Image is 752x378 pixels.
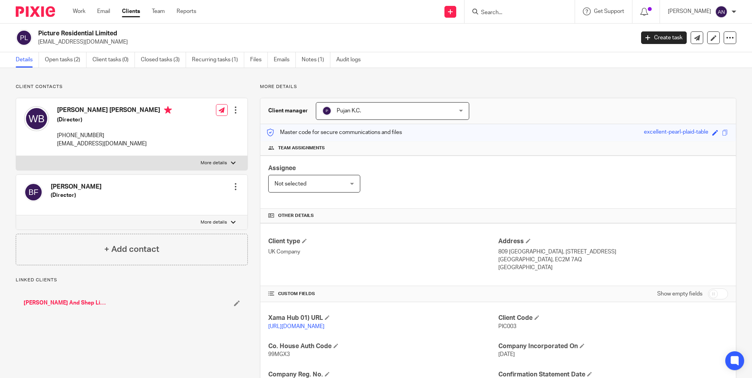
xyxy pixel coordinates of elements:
a: Client tasks (0) [92,52,135,68]
img: svg%3E [24,106,49,131]
p: [EMAIL_ADDRESS][DOMAIN_NAME] [57,140,172,148]
p: Linked clients [16,277,248,283]
h4: [PERSON_NAME] [51,183,101,191]
h4: Xama Hub 01) URL [268,314,498,322]
a: Create task [641,31,687,44]
p: [GEOGRAPHIC_DATA] [498,264,728,272]
h2: Picture Residential Limited [38,29,511,38]
a: [PERSON_NAME] And Shep Limited [24,299,110,307]
div: excellent-pearl-plaid-table [644,128,708,137]
span: 99MGX3 [268,352,290,357]
a: Notes (1) [302,52,330,68]
img: svg%3E [16,29,32,46]
a: Open tasks (2) [45,52,87,68]
h4: CUSTOM FIELDS [268,291,498,297]
span: Get Support [594,9,624,14]
span: Assignee [268,165,296,171]
p: Client contacts [16,84,248,90]
label: Show empty fields [657,290,702,298]
p: UK Company [268,248,498,256]
img: svg%3E [715,6,728,18]
img: Pixie [16,6,55,17]
a: [URL][DOMAIN_NAME] [268,324,324,329]
h4: Co. House Auth Code [268,342,498,350]
i: Primary [164,106,172,114]
p: More details [201,160,227,166]
h4: Company Incorporated On [498,342,728,350]
h3: Client manager [268,107,308,115]
a: Work [73,7,85,15]
h4: + Add contact [104,243,159,255]
a: Emails [274,52,296,68]
a: Reports [177,7,196,15]
h4: Client Code [498,314,728,322]
span: [DATE] [498,352,515,357]
span: Team assignments [278,145,325,151]
p: 809 [GEOGRAPHIC_DATA], [STREET_ADDRESS] [498,248,728,256]
p: Master code for secure communications and files [266,128,402,136]
h4: Address [498,237,728,246]
h5: (Director) [51,191,101,199]
p: More details [201,219,227,226]
a: Details [16,52,39,68]
p: More details [260,84,736,90]
img: svg%3E [322,106,332,116]
a: Files [250,52,268,68]
p: [PERSON_NAME] [668,7,711,15]
h4: Client type [268,237,498,246]
span: Not selected [275,181,306,187]
img: svg%3E [24,183,43,202]
h5: (Director) [57,116,172,124]
input: Search [480,9,551,17]
h4: [PERSON_NAME] [PERSON_NAME] [57,106,172,116]
span: Other details [278,213,314,219]
p: [PHONE_NUMBER] [57,132,172,139]
a: Clients [122,7,140,15]
p: [EMAIL_ADDRESS][DOMAIN_NAME] [38,38,629,46]
a: Closed tasks (3) [141,52,186,68]
span: PIC003 [498,324,516,329]
p: [GEOGRAPHIC_DATA], EC2M 7AQ [498,256,728,264]
span: Pujan K.C. [337,108,361,114]
a: Audit logs [336,52,367,68]
a: Team [152,7,165,15]
a: Email [97,7,110,15]
a: Recurring tasks (1) [192,52,244,68]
